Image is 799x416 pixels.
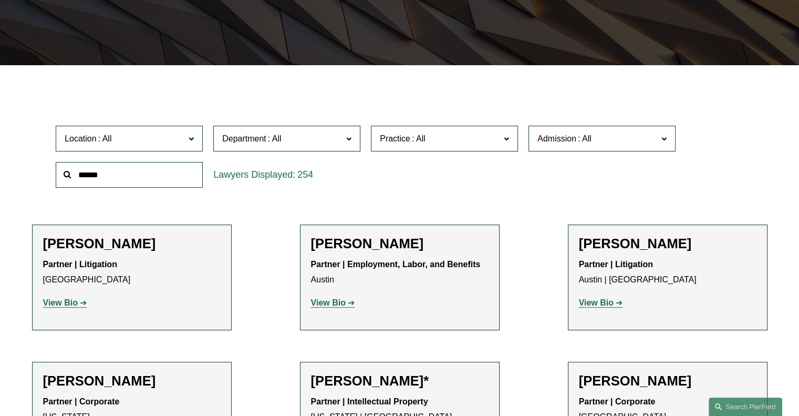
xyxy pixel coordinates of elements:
strong: Partner | Employment, Labor, and Benefits [311,260,481,269]
p: Austin [311,257,489,288]
p: Austin | [GEOGRAPHIC_DATA] [579,257,756,288]
a: View Bio [311,298,355,307]
h2: [PERSON_NAME] [43,236,221,252]
span: Department [222,134,266,143]
h2: [PERSON_NAME] [311,236,489,252]
a: Search this site [709,398,782,416]
strong: Partner | Intellectual Property [311,397,428,406]
span: Location [65,134,97,143]
strong: View Bio [43,298,78,307]
span: 254 [297,169,313,180]
strong: Partner | Litigation [579,260,653,269]
p: [GEOGRAPHIC_DATA] [43,257,221,288]
a: View Bio [43,298,87,307]
h2: [PERSON_NAME] [579,236,756,252]
strong: Partner | Litigation [43,260,117,269]
strong: View Bio [579,298,614,307]
span: Practice [380,134,410,143]
span: Admission [537,134,576,143]
a: View Bio [579,298,623,307]
strong: View Bio [311,298,346,307]
h2: [PERSON_NAME] [43,373,221,389]
strong: Partner | Corporate [43,397,120,406]
h2: [PERSON_NAME]* [311,373,489,389]
h2: [PERSON_NAME] [579,373,756,389]
strong: Partner | Corporate [579,397,656,406]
